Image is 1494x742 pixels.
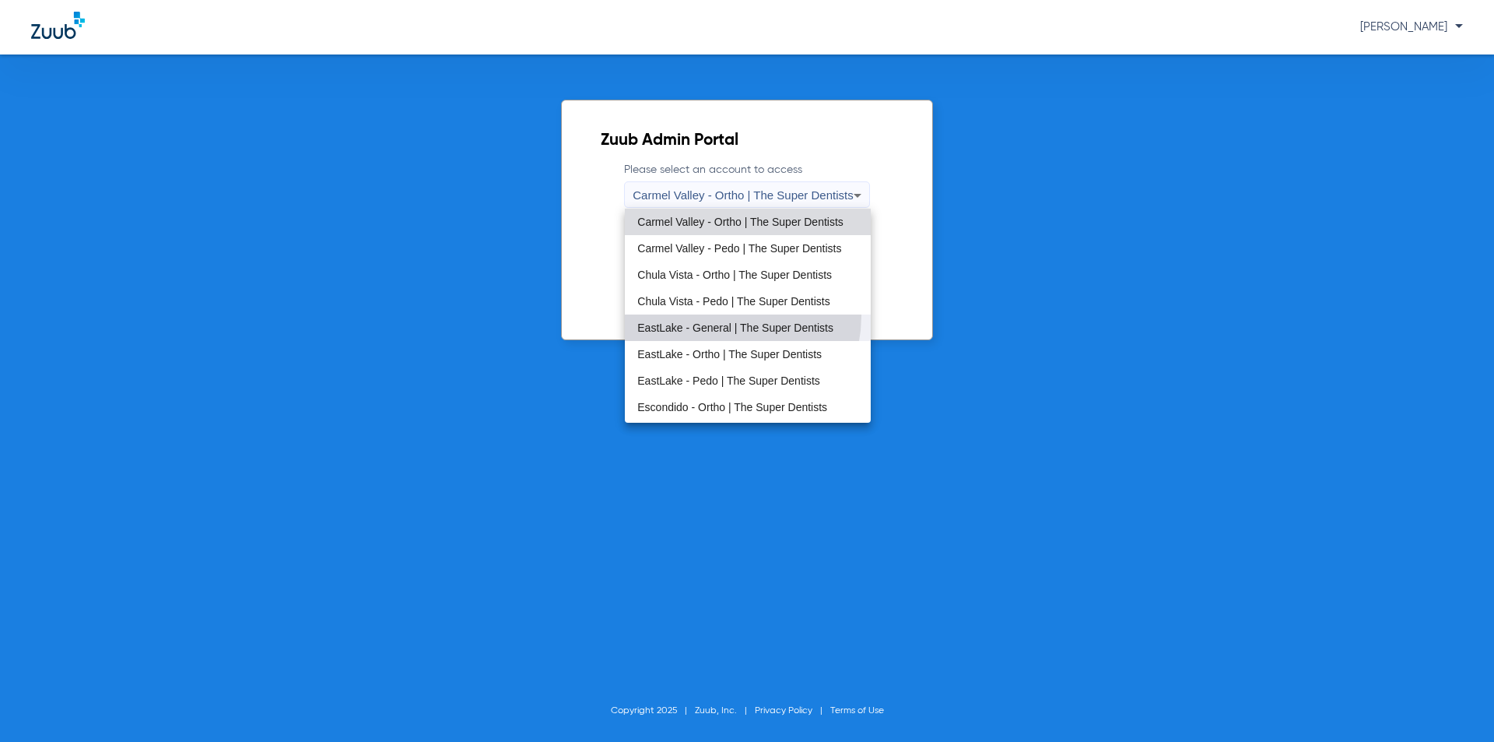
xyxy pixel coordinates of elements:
span: Carmel Valley - Ortho | The Super Dentists [637,216,843,227]
span: EastLake - Pedo | The Super Dentists [637,375,820,386]
span: Chula Vista - Pedo | The Super Dentists [637,296,829,307]
span: Chula Vista - Ortho | The Super Dentists [637,269,832,280]
span: Carmel Valley - Pedo | The Super Dentists [637,243,841,254]
iframe: Chat Widget [1416,667,1494,742]
span: Escondido - Ortho | The Super Dentists [637,402,827,413]
span: EastLake - General | The Super Dentists [637,322,833,333]
span: EastLake - Ortho | The Super Dentists [637,349,822,360]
